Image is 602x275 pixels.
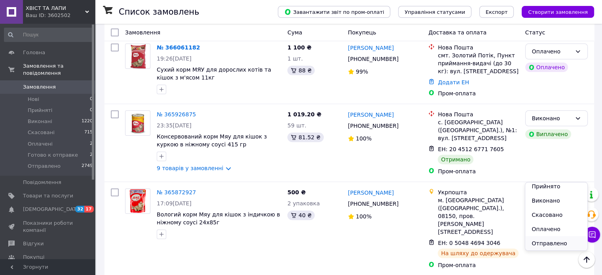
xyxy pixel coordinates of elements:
span: [DEMOGRAPHIC_DATA] [23,206,82,213]
div: Нова Пошта [438,44,518,51]
span: Повідомлення [23,179,61,186]
span: 0 [90,107,93,114]
a: [PERSON_NAME] [348,189,394,197]
a: Вологий корм Мяу для кішок з індичкою в ніжному соусі 24х85г [157,211,280,226]
a: № 365926875 [157,111,196,118]
li: Скасовано [525,208,587,222]
span: 0 [90,96,93,103]
span: 2749 [82,163,93,170]
span: Cума [287,29,302,36]
li: Прийнято [525,179,587,193]
a: [PERSON_NAME] [348,111,394,119]
li: Виконано [525,193,587,208]
div: м. [GEOGRAPHIC_DATA] ([GEOGRAPHIC_DATA].), 08150, пров. [PERSON_NAME][STREET_ADDRESS] [438,196,518,236]
span: Показники роботи компанії [23,220,73,234]
span: Доставка та оплата [428,29,486,36]
a: № 366061182 [157,44,200,51]
div: Отримано [438,155,473,164]
span: Виконані [28,118,52,125]
span: 99% [356,68,368,75]
div: Пром-оплата [438,261,518,269]
span: 17 [84,206,93,212]
a: Фото товару [125,188,150,214]
span: Відгуки [23,240,44,247]
img: Фото товару [129,111,147,135]
span: 2 [90,152,93,159]
span: 2 [90,140,93,148]
span: Прийняті [28,107,52,114]
a: № 365872927 [157,189,196,195]
span: ЕН: 0 5048 4694 3046 [438,240,500,246]
span: Статус [525,29,545,36]
h1: Список замовлень [119,7,199,17]
div: Виконано [532,114,572,123]
span: Скасовані [28,129,55,136]
div: 40 ₴ [287,211,315,220]
span: Готово к отправке [28,152,78,159]
button: Експорт [479,6,514,18]
a: Додати ЕН [438,79,469,85]
button: Створити замовлення [522,6,594,18]
li: Оплачено [525,222,587,236]
div: Виплачено [525,129,571,139]
span: Створити замовлення [528,9,588,15]
span: Замовлення та повідомлення [23,63,95,77]
span: Головна [23,49,45,56]
li: Отправлено [525,236,587,250]
span: 32 [75,206,84,212]
input: Пошук [4,28,93,42]
a: Створити замовлення [514,8,594,15]
button: Управління статусами [398,6,471,18]
a: Фото товару [125,44,150,69]
a: [PERSON_NAME] [348,44,394,52]
span: 1220 [82,118,93,125]
img: Фото товару [130,44,146,68]
span: 1 шт. [287,55,303,62]
div: 81.52 ₴ [287,133,323,142]
span: Покупці [23,254,44,261]
span: 500 ₴ [287,189,306,195]
button: Наверх [578,251,595,268]
span: 23:35[DATE] [157,122,192,129]
span: Нові [28,96,39,103]
span: ХВІСТ ТА ЛАПИ [26,5,85,12]
span: 2 упаковка [287,200,320,207]
div: [PHONE_NUMBER] [346,53,400,64]
div: [PHONE_NUMBER] [346,198,400,209]
span: Замовлення [125,29,160,36]
div: Пром-оплата [438,167,518,175]
div: смт. Золотий Потік, Пункт приймання-видачі (до 30 кг): вул. [STREET_ADDRESS] [438,51,518,75]
span: Завантажити звіт по пром-оплаті [284,8,384,15]
a: Консервований корм Мяу для кішок з куркою в ніжному соусі 415 гр [157,133,267,148]
div: с. [GEOGRAPHIC_DATA] ([GEOGRAPHIC_DATA].), №1: вул. [STREET_ADDRESS] [438,118,518,142]
div: Пром-оплата [438,89,518,97]
span: Замовлення [23,83,56,91]
span: ЕН: 20 4512 6771 7605 [438,146,504,152]
div: Ваш ID: 3602502 [26,12,95,19]
span: 17:09[DATE] [157,200,192,207]
span: 715 [84,129,93,136]
div: Укрпошта [438,188,518,196]
a: Сухий корм МЯУ для дорослих котів та кішок з м'ясом 11кг [157,66,271,81]
img: Фото товару [125,189,150,213]
span: Отправлено [28,163,61,170]
span: 59 шт. [287,122,306,129]
div: Нова Пошта [438,110,518,118]
div: На шляху до одержувача [438,248,518,258]
span: 1 019.20 ₴ [287,111,321,118]
button: Завантажити звіт по пром-оплаті [278,6,390,18]
span: Покупець [348,29,376,36]
div: [PHONE_NUMBER] [346,120,400,131]
div: Оплачено [532,47,572,56]
span: 100% [356,135,372,142]
div: 88 ₴ [287,66,315,75]
a: Фото товару [125,110,150,136]
span: Оплачені [28,140,53,148]
span: Товари та послуги [23,192,73,199]
span: 100% [356,213,372,220]
span: 19:26[DATE] [157,55,192,62]
div: Оплачено [525,63,568,72]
